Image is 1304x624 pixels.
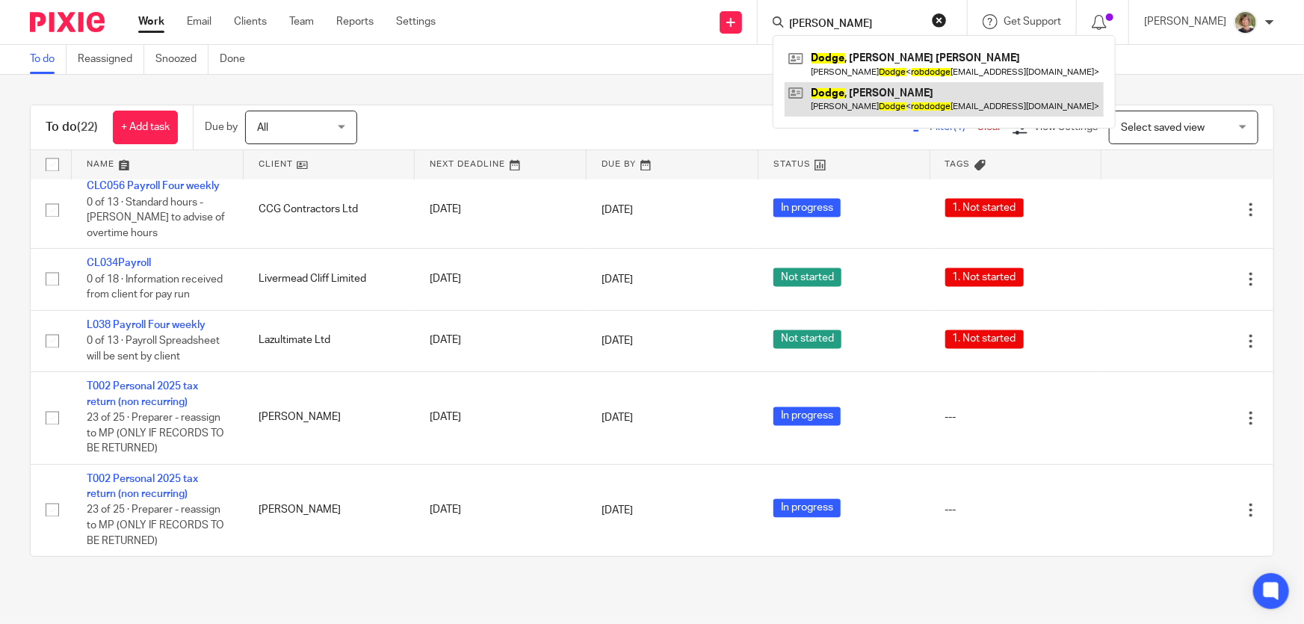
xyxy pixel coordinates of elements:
img: Pixie [30,12,105,32]
span: Not started [773,330,841,349]
span: [DATE] [602,274,633,285]
span: [DATE] [602,205,633,215]
td: [DATE] [415,249,587,310]
span: All [257,123,268,133]
span: 0 of 13 · Payroll Spreadsheet will be sent by client [87,336,220,362]
a: Clients [234,14,267,29]
td: [PERSON_NAME] [244,464,415,556]
span: Not started [773,268,841,287]
span: (22) [77,121,98,133]
span: In progress [773,407,841,426]
a: CLC056 Payroll Four weekly [87,182,220,192]
a: To do [30,45,67,74]
button: Clear [932,13,947,28]
span: 1. Not started [945,199,1024,217]
span: Get Support [1004,16,1061,27]
a: Work [138,14,164,29]
span: In progress [773,199,841,217]
td: [DATE] [415,172,587,249]
td: Livermead Cliff Limited [244,249,415,310]
span: In progress [773,499,841,518]
a: + Add task [113,111,178,144]
p: Due by [205,120,238,135]
td: Lazultimate Ltd [244,310,415,371]
img: High%20Res%20Andrew%20Price%20Accountants_Poppy%20Jakes%20photography-1142.jpg [1234,10,1258,34]
span: 0 of 18 · Information received from client for pay run [87,274,223,300]
span: 1. Not started [945,268,1024,287]
input: Search [788,18,922,31]
a: T002 Personal 2025 tax return (non recurring) [87,382,198,407]
span: [DATE] [602,413,633,423]
a: Email [187,14,211,29]
a: Reassigned [78,45,144,74]
span: [DATE] [602,336,633,347]
h1: To do [46,120,98,135]
a: Done [220,45,256,74]
div: --- [945,410,1087,425]
span: 23 of 25 · Preparer - reassign to MP (ONLY IF RECORDS TO BE RETURNED) [87,505,224,546]
td: [PERSON_NAME] [244,372,415,464]
a: Reports [336,14,374,29]
td: [DATE] [415,310,587,371]
a: CL034Payroll [87,259,151,269]
div: --- [945,503,1087,518]
span: [DATE] [602,505,633,516]
a: T002 Personal 2025 tax return (non recurring) [87,475,198,500]
p: [PERSON_NAME] [1144,14,1226,29]
span: 1. Not started [945,330,1024,349]
td: [DATE] [415,372,587,464]
td: CCG Contractors Ltd [244,172,415,249]
span: Tags [945,161,971,169]
span: Select saved view [1121,123,1205,133]
span: 0 of 13 · Standard hours - [PERSON_NAME] to advise of overtime hours [87,197,225,238]
a: L038 Payroll Four weekly [87,321,206,331]
span: 23 of 25 · Preparer - reassign to MP (ONLY IF RECORDS TO BE RETURNED) [87,413,224,454]
td: [DATE] [415,464,587,556]
a: Team [289,14,314,29]
a: Snoozed [155,45,208,74]
a: Settings [396,14,436,29]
